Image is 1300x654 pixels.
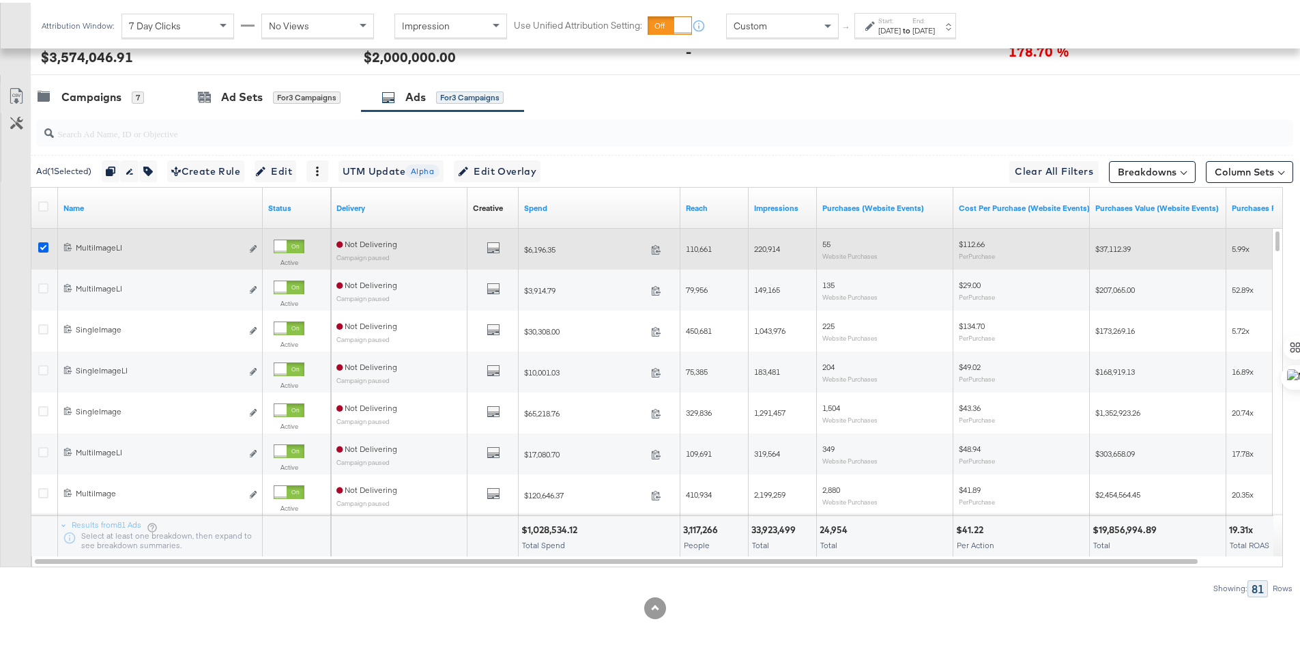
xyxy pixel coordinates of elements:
[754,487,785,497] span: 2,199,259
[1232,405,1254,415] span: 20.74x
[269,17,309,29] span: No Views
[336,482,397,492] span: Not Delivering
[274,460,304,469] label: Active
[259,160,292,177] span: Edit
[274,337,304,346] label: Active
[1093,537,1110,548] span: Total
[754,282,780,292] span: 149,165
[1230,537,1269,548] span: Total ROAS
[1247,578,1268,595] div: 81
[36,162,91,175] div: Ad ( 1 Selected)
[274,378,304,387] label: Active
[840,23,853,28] span: ↑
[1213,581,1247,591] div: Showing:
[1093,521,1161,534] div: $19,856,994.89
[1095,282,1135,292] span: $207,065.00
[524,446,646,457] span: $17,080.70
[524,324,646,334] span: $30,308.00
[524,242,646,252] span: $6,196.35
[273,89,341,101] div: for 3 Campaigns
[1206,158,1293,180] button: Column Sets
[274,296,304,305] label: Active
[336,251,390,259] sub: Campaign paused
[63,200,257,211] a: Ad Name.
[683,521,722,534] div: 3,117,266
[686,200,743,211] a: The number of people your ad was served to.
[1272,581,1293,591] div: Rows
[686,241,712,251] span: 110,661
[878,23,901,33] div: [DATE]
[41,18,115,28] div: Attribution Window:
[751,521,800,534] div: 33,923,499
[255,158,296,180] button: Edit
[820,521,852,534] div: 24,954
[1095,405,1140,415] span: $1,352,923.26
[822,454,878,462] sub: Website Purchases
[912,14,935,23] label: End:
[524,200,675,211] a: The total amount spent to date.
[684,537,710,548] span: People
[822,290,878,298] sub: Website Purchases
[1095,364,1135,374] span: $168,919.13
[959,454,995,462] sub: Per Purchase
[1095,241,1131,251] span: $37,112.39
[336,441,397,451] span: Not Delivering
[912,23,935,33] div: [DATE]
[734,17,767,29] span: Custom
[54,112,1178,139] input: Search Ad Name, ID or Objective
[274,255,304,264] label: Active
[822,200,948,211] a: The number of times a purchase was made tracked by your Custom Audience pixel on your website aft...
[1015,160,1093,177] span: Clear All Filters
[959,200,1090,211] a: The average cost for each purchase tracked by your Custom Audience pixel on your website after pe...
[956,521,987,534] div: $41.22
[822,318,835,328] span: 225
[822,441,835,451] span: 349
[76,444,242,455] div: MultiImageLI
[1232,323,1250,333] span: 5.72x
[76,240,242,251] div: MultiImageLI
[336,200,462,211] a: Reflects the ability of your Ad to achieve delivery.
[336,277,397,287] span: Not Delivering
[959,372,995,380] sub: Per Purchase
[524,365,646,375] span: $10,001.03
[1095,200,1221,211] a: The total value of the purchase actions tracked by your Custom Audience pixel on your website aft...
[336,318,397,328] span: Not Delivering
[957,537,994,548] span: Per Action
[901,23,912,33] strong: to
[167,158,244,180] button: Create Rule
[171,160,240,177] span: Create Rule
[402,17,450,29] span: Impression
[336,359,397,369] span: Not Delivering
[41,44,133,64] div: $3,574,046.91
[1095,323,1135,333] span: $173,269.16
[686,39,691,59] div: -
[822,400,840,410] span: 1,504
[754,200,811,211] a: The number of times your ad was served. On mobile apps an ad is counted as served the first time ...
[1229,521,1257,534] div: 19.31x
[1009,158,1099,180] button: Clear All Filters
[454,158,540,180] button: Edit Overlay
[343,160,439,177] span: UTM Update
[754,323,785,333] span: 1,043,976
[959,290,995,298] sub: Per Purchase
[1009,39,1069,57] span: 178.70 %
[76,403,242,414] div: SingleImage
[129,17,181,29] span: 7 Day Clicks
[364,44,456,64] div: $2,000,000.00
[686,282,708,292] span: 79,956
[822,249,878,257] sub: Website Purchases
[878,14,901,23] label: Start:
[336,496,390,504] sub: Campaign paused
[274,419,304,428] label: Active
[686,405,712,415] span: 329,836
[959,318,985,328] span: $134.70
[959,331,995,339] sub: Per Purchase
[959,441,981,451] span: $48.94
[524,487,646,498] span: $120,646.37
[822,236,830,246] span: 55
[1232,364,1254,374] span: 16.89x
[754,241,780,251] span: 220,914
[336,414,390,423] sub: Campaign paused
[524,406,646,416] span: $65,218.76
[752,537,769,548] span: Total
